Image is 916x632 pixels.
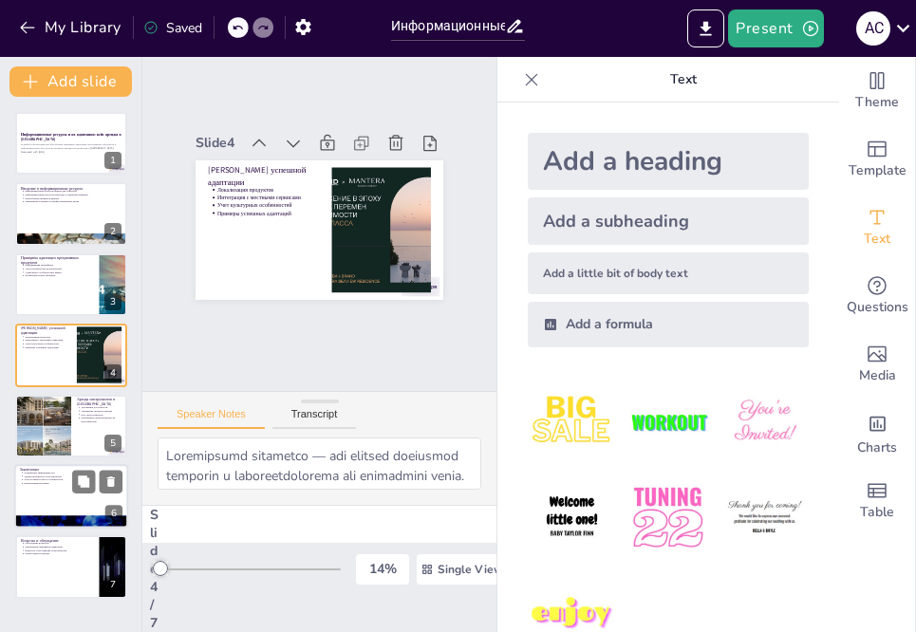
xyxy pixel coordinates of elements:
[21,185,122,191] p: Введение в информационные ресурсы
[839,467,915,535] div: Add a table
[720,474,809,562] img: 6.jpeg
[24,474,122,478] p: Удовлетворенность пользователей
[25,552,93,556] p: Новые идеи и подходы
[839,125,915,194] div: Add ready made slides
[105,505,122,522] div: 6
[24,478,122,482] p: Учет потребностей и особенностей
[20,467,122,473] p: Заключение
[81,409,122,413] p: Упрощение процесса аренды
[25,345,71,349] p: Примеры успешных адаптаций
[855,92,899,113] span: Theme
[272,408,357,429] button: Transcript
[81,413,122,417] p: Рост числа клиентов
[360,560,405,578] div: 14 %
[217,201,320,209] p: Учет культурных особенностей
[857,437,897,458] span: Charts
[860,502,894,523] span: Table
[528,197,809,245] div: Add a subheading
[9,66,132,97] button: Add slide
[25,343,71,346] p: Учет культурных особенностей
[24,482,122,486] p: Конкуренция на рынке
[21,255,94,266] p: Принципы адаптации программных продуктов
[158,408,265,429] button: Speaker Notes
[15,324,127,386] div: https://cdn.sendsteps.com/images/logo/sendsteps_logo_white.pnghttps://cdn.sendsteps.com/images/lo...
[21,325,71,336] p: [PERSON_NAME] успешной адаптации
[104,223,122,240] div: 2
[624,378,712,466] img: 2.jpeg
[391,12,505,40] input: Insert title
[25,549,93,553] p: Важность учета мнения пользователей
[25,274,93,278] p: Добавление новых функций
[839,330,915,399] div: Add images, graphics, shapes or video
[624,474,712,562] img: 5.jpeg
[77,397,122,407] p: Аренда инструментов в [GEOGRAPHIC_DATA]
[25,193,122,196] p: Информационные ресурсы помогают в принятии решений
[25,189,122,193] p: Информационные ресурсы важны для общества
[196,134,238,152] div: Slide 4
[528,378,616,466] img: 1.jpeg
[104,435,122,452] div: 5
[839,399,915,467] div: Add charts and graphs
[856,11,890,46] div: А С
[143,19,202,37] div: Saved
[15,112,127,175] div: https://cdn.sendsteps.com/images/logo/sendsteps_logo_white.pnghttps://cdn.sendsteps.com/images/lo...
[81,405,122,409] p: Улучшение доступности
[25,264,93,268] p: Модификация интерфейса
[104,152,122,169] div: 1
[21,150,122,154] p: Generated with [URL]
[150,506,159,632] div: Slide 4 / 7
[15,535,127,598] div: 7
[81,416,122,422] p: Повышение удовлетворенности пользователей
[15,395,127,457] div: https://cdn.sendsteps.com/images/logo/sendsteps_logo_white.pnghttps://cdn.sendsteps.com/images/lo...
[21,143,122,150] p: В данной презентации мы рассмотрим принципы адаптации программных продуктов и информационных ресу...
[25,196,122,200] p: Разнообразие форматов данных
[438,562,503,577] span: Single View
[25,339,71,343] p: Интеграция с местными сервисами
[21,538,94,544] p: Вопросы и обсуждение
[25,546,93,549] p: Применение принципов адаптации
[839,57,915,125] div: Change the overall theme
[720,378,809,466] img: 3.jpeg
[100,470,122,493] button: Delete Slide
[528,474,616,562] img: 4.jpeg
[25,542,93,546] p: Обсуждение вопросов
[528,133,809,190] div: Add a heading
[24,471,122,474] p: Повышение эффективности
[847,297,908,318] span: Questions
[15,182,127,245] div: https://cdn.sendsteps.com/images/logo/sendsteps_logo_white.pnghttps://cdn.sendsteps.com/images/lo...
[217,186,320,194] p: Локализация продуктов
[14,12,129,43] button: My Library
[217,194,320,201] p: Интеграция с местными сервисами
[864,229,890,250] span: Text
[104,576,122,593] div: 7
[687,9,724,47] button: Export to PowerPoint
[25,270,93,274] p: Адаптация к особенностям рынка
[104,293,122,310] div: 3
[849,160,907,181] span: Template
[208,164,319,187] p: [PERSON_NAME] успешной адаптации
[21,132,122,142] strong: Информационные ресурсы и их адаптация: кейс аренды в [GEOGRAPHIC_DATA]
[856,9,890,47] button: А С
[528,252,809,294] div: Add a little bit of body text
[25,199,122,203] p: Применение в личных и профессиональных целях
[158,437,481,490] textarea: Loremipsumd sitametco — adi elitsed doeiusmod temporin u laboreetdolorema ali enimadmini venia. Q...
[14,464,128,529] div: https://cdn.sendsteps.com/images/logo/sendsteps_logo_white.pnghttps://cdn.sendsteps.com/images/lo...
[839,194,915,262] div: Add text boxes
[528,302,809,347] div: Add a formula
[728,9,823,47] button: Present
[547,57,820,102] p: Text
[859,365,896,386] span: Media
[25,267,93,270] p: Учет потребностей пользователей
[15,253,127,316] div: https://cdn.sendsteps.com/images/logo/sendsteps_logo_white.pnghttps://cdn.sendsteps.com/images/lo...
[217,209,320,216] p: Примеры успешных адаптаций
[104,364,122,381] div: 4
[72,470,95,493] button: Duplicate Slide
[839,262,915,330] div: Get real-time input from your audience
[25,335,71,339] p: Локализация продуктов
